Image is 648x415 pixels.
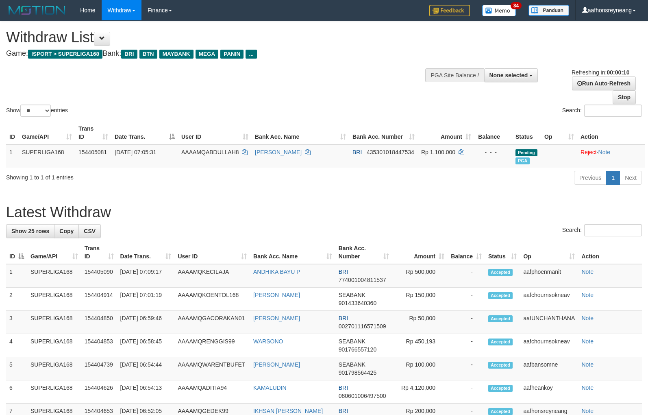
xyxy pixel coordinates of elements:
[349,121,418,144] th: Bank Acc. Number: activate to sort column ascending
[253,292,300,298] a: [PERSON_NAME]
[482,5,516,16] img: Button%20Memo.svg
[174,334,250,357] td: AAAAMQRENGGIS99
[117,311,175,334] td: [DATE] 06:59:46
[250,241,335,264] th: Bank Acc. Name: activate to sort column ascending
[6,105,68,117] label: Show entries
[421,149,455,155] span: Rp 1.100.000
[117,380,175,404] td: [DATE] 06:54:13
[117,288,175,311] td: [DATE] 07:01:19
[81,288,117,311] td: 154404914
[181,149,239,155] span: AAAAMQABDULLAH8
[392,380,448,404] td: Rp 4,120,000
[488,362,513,369] span: Accepted
[425,68,484,82] div: PGA Site Balance /
[6,204,642,221] h1: Latest Withdraw
[117,264,175,288] td: [DATE] 07:09:17
[6,224,54,238] a: Show 25 rows
[512,121,541,144] th: Status
[174,264,250,288] td: AAAAMQKECILAJA
[81,334,117,357] td: 154404853
[607,69,629,76] strong: 00:00:10
[515,157,530,164] span: Marked by aafromsomean
[139,50,157,59] span: BTN
[253,338,283,345] a: WARSONO
[581,315,594,321] a: Note
[335,241,392,264] th: Bank Acc. Number: activate to sort column ascending
[339,292,365,298] span: SEABANK
[418,121,474,144] th: Amount: activate to sort column ascending
[515,149,537,156] span: Pending
[448,311,485,334] td: -
[581,408,594,414] a: Note
[6,144,19,168] td: 1
[6,29,424,46] h1: Withdraw List
[28,50,102,59] span: ISPORT > SUPERLIGA168
[620,171,642,185] a: Next
[27,380,81,404] td: SUPERLIGA168
[27,241,81,264] th: Game/API: activate to sort column ascending
[520,264,578,288] td: aafphoenmanit
[117,334,175,357] td: [DATE] 06:58:45
[392,357,448,380] td: Rp 100,000
[339,300,376,306] span: Copy 901433640360 to clipboard
[253,315,300,321] a: [PERSON_NAME]
[577,144,645,168] td: ·
[488,385,513,392] span: Accepted
[255,149,302,155] a: [PERSON_NAME]
[581,269,594,275] a: Note
[174,357,250,380] td: AAAAMQWARENTBUFET
[246,50,257,59] span: ...
[339,361,365,368] span: SEABANK
[520,357,578,380] td: aafbansomne
[59,228,74,234] span: Copy
[117,241,175,264] th: Date Trans.: activate to sort column ascending
[578,241,642,264] th: Action
[174,380,250,404] td: AAAAMQADITIA94
[484,68,538,82] button: None selected
[392,311,448,334] td: Rp 50,000
[27,288,81,311] td: SUPERLIGA168
[339,408,348,414] span: BRI
[448,357,485,380] td: -
[488,408,513,415] span: Accepted
[581,361,594,368] a: Note
[81,380,117,404] td: 154404626
[606,171,620,185] a: 1
[581,149,597,155] a: Reject
[252,121,349,144] th: Bank Acc. Name: activate to sort column ascending
[572,69,629,76] span: Refreshing in:
[511,2,522,9] span: 34
[6,334,27,357] td: 4
[392,264,448,288] td: Rp 500,000
[488,292,513,299] span: Accepted
[253,361,300,368] a: [PERSON_NAME]
[78,149,107,155] span: 154405081
[27,357,81,380] td: SUPERLIGA168
[27,334,81,357] td: SUPERLIGA168
[562,105,642,117] label: Search:
[220,50,244,59] span: PANIN
[339,323,386,330] span: Copy 002701116571509 to clipboard
[19,144,75,168] td: SUPERLIGA168
[84,228,96,234] span: CSV
[577,121,645,144] th: Action
[253,408,323,414] a: IKHSAN [PERSON_NAME]
[520,334,578,357] td: aafchournsokneav
[520,311,578,334] td: aafUNCHANTHANA
[6,380,27,404] td: 6
[253,269,300,275] a: ANDHIKA BAYU P
[562,224,642,236] label: Search:
[20,105,51,117] select: Showentries
[392,288,448,311] td: Rp 150,000
[488,269,513,276] span: Accepted
[520,241,578,264] th: Op: activate to sort column ascending
[178,121,252,144] th: User ID: activate to sort column ascending
[367,149,414,155] span: Copy 435301018447534 to clipboard
[598,149,611,155] a: Note
[27,264,81,288] td: SUPERLIGA168
[6,4,68,16] img: MOTION_logo.png
[117,357,175,380] td: [DATE] 06:54:44
[528,5,569,16] img: panduan.png
[111,121,178,144] th: Date Trans.: activate to sort column descending
[520,288,578,311] td: aafchournsokneav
